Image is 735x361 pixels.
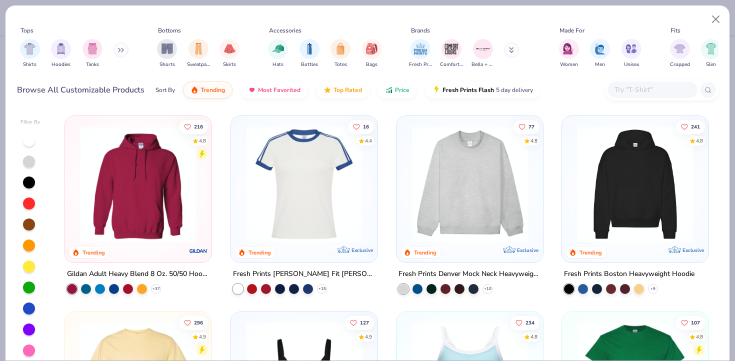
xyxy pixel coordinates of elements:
img: Fresh Prints Image [413,41,428,56]
div: 4.8 [530,333,537,341]
span: Cropped [670,61,690,68]
button: filter button [268,39,288,68]
span: Men [595,61,605,68]
div: filter for Bottles [299,39,319,68]
img: Tanks Image [87,43,98,54]
div: filter for Shirts [20,39,40,68]
span: Trending [200,86,225,94]
span: 234 [525,320,534,325]
div: Made For [559,26,584,35]
div: filter for Skirts [219,39,239,68]
button: filter button [20,39,40,68]
img: Unisex Image [625,43,637,54]
span: Comfort Colors [440,61,463,68]
img: Shirts Image [24,43,35,54]
span: 5 day delivery [496,84,533,96]
button: Like [510,316,539,330]
div: filter for Hats [268,39,288,68]
button: Like [676,316,705,330]
span: 241 [691,124,700,129]
div: Fresh Prints [PERSON_NAME] Fit [PERSON_NAME] Shirt with Stripes [233,268,375,280]
span: Bella + Canvas [471,61,494,68]
div: filter for Totes [330,39,350,68]
span: Shirts [23,61,36,68]
div: Accessories [269,26,301,35]
img: Hats Image [272,43,284,54]
button: filter button [440,39,463,68]
div: filter for Tanks [82,39,102,68]
input: Try "T-Shirt" [613,84,690,95]
button: Like [179,316,208,330]
div: 4.4 [364,137,371,144]
span: Skirts [223,61,236,68]
button: filter button [51,39,71,68]
div: Tops [20,26,33,35]
button: Like [344,316,373,330]
button: filter button [559,39,579,68]
img: Hoodies Image [55,43,66,54]
button: filter button [157,39,177,68]
span: Fresh Prints [409,61,432,68]
button: Most Favorited [240,81,308,98]
span: Tanks [86,61,99,68]
button: filter button [590,39,610,68]
img: e5540c4d-e74a-4e58-9a52-192fe86bec9f [241,126,367,242]
span: + 37 [152,286,160,292]
button: Fresh Prints Flash5 day delivery [425,81,540,98]
button: Like [179,119,208,133]
img: Shorts Image [161,43,173,54]
img: Slim Image [705,43,716,54]
div: Filter By [20,118,40,126]
div: Bottoms [158,26,181,35]
span: Top Rated [333,86,362,94]
img: f5d85501-0dbb-4ee4-b115-c08fa3845d83 [406,126,533,242]
span: Fresh Prints Flash [442,86,494,94]
img: 77058d13-6681-46a4-a602-40ee85a356b7 [367,126,494,242]
div: 4.8 [199,137,206,144]
div: Sort By [155,85,175,94]
img: Comfort Colors Image [444,41,459,56]
img: Bella + Canvas Image [475,41,490,56]
img: Bottles Image [304,43,315,54]
div: filter for Unisex [621,39,641,68]
img: Gildan logo [189,241,209,261]
div: 4.8 [530,137,537,144]
span: Shorts [159,61,175,68]
div: 4.9 [199,333,206,341]
button: filter button [471,39,494,68]
div: filter for Men [590,39,610,68]
button: Top Rated [316,81,369,98]
div: filter for Women [559,39,579,68]
span: 77 [528,124,534,129]
button: filter button [299,39,319,68]
img: 91acfc32-fd48-4d6b-bdad-a4c1a30ac3fc [572,126,698,242]
button: Like [513,119,539,133]
button: Like [347,119,373,133]
button: filter button [362,39,382,68]
span: + 15 [318,286,325,292]
img: Skirts Image [224,43,235,54]
div: filter for Slim [701,39,721,68]
span: Hats [272,61,283,68]
div: 4.8 [696,137,703,144]
div: filter for Hoodies [51,39,71,68]
img: Bags Image [366,43,377,54]
div: filter for Cropped [670,39,690,68]
span: Exclusive [682,247,704,253]
img: a90f7c54-8796-4cb2-9d6e-4e9644cfe0fe [533,126,659,242]
button: Trending [183,81,232,98]
span: Bags [366,61,377,68]
span: 296 [194,320,203,325]
img: 01756b78-01f6-4cc6-8d8a-3c30c1a0c8ac [75,126,201,242]
span: Sweatpants [187,61,210,68]
span: 127 [359,320,368,325]
div: filter for Comfort Colors [440,39,463,68]
span: Price [395,86,409,94]
span: + 10 [483,286,491,292]
div: Fresh Prints Denver Mock Neck Heavyweight Sweatshirt [398,268,541,280]
button: filter button [187,39,210,68]
span: + 9 [650,286,655,292]
span: 107 [691,320,700,325]
img: Totes Image [335,43,346,54]
button: filter button [409,39,432,68]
